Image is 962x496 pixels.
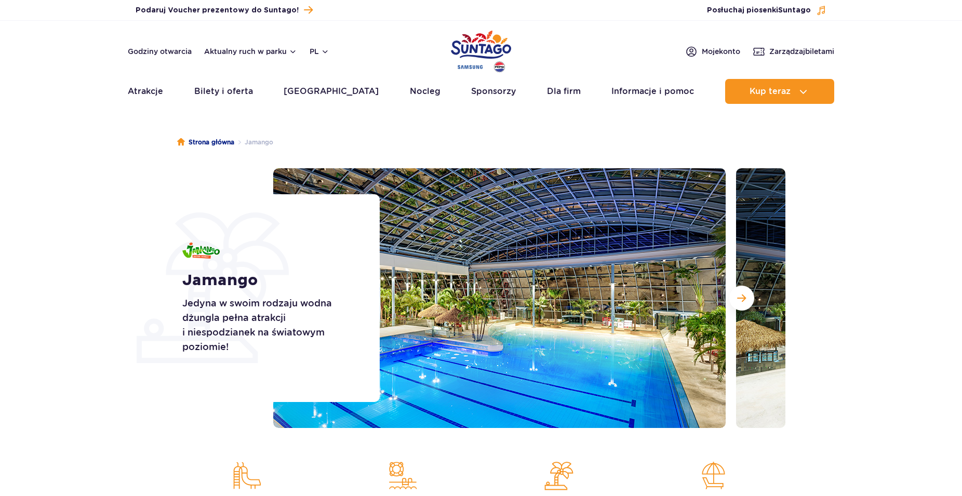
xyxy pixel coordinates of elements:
span: Suntago [778,7,811,14]
a: Sponsorzy [471,79,516,104]
a: Podaruj Voucher prezentowy do Suntago! [136,3,313,17]
span: Posłuchaj piosenki [707,5,811,16]
a: [GEOGRAPHIC_DATA] [284,79,379,104]
li: Jamango [234,137,273,148]
button: Aktualny ruch w parku [204,47,297,56]
span: Kup teraz [750,87,791,96]
span: Moje konto [702,46,740,57]
span: Podaruj Voucher prezentowy do Suntago! [136,5,299,16]
a: Godziny otwarcia [128,46,192,57]
button: Kup teraz [725,79,834,104]
a: Bilety i oferta [194,79,253,104]
button: Posłuchaj piosenkiSuntago [707,5,826,16]
a: Nocleg [410,79,440,104]
a: Strona główna [177,137,234,148]
button: pl [310,46,329,57]
a: Atrakcje [128,79,163,104]
a: Informacje i pomoc [611,79,694,104]
a: Park of Poland [451,26,511,74]
img: Jamango [182,243,220,259]
a: Zarządzajbiletami [753,45,834,58]
span: Zarządzaj biletami [769,46,834,57]
button: Następny slajd [729,286,754,311]
p: Jedyna w swoim rodzaju wodna dżungla pełna atrakcji i niespodzianek na światowym poziomie! [182,296,356,354]
h1: Jamango [182,271,356,290]
a: Mojekonto [685,45,740,58]
a: Dla firm [547,79,581,104]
